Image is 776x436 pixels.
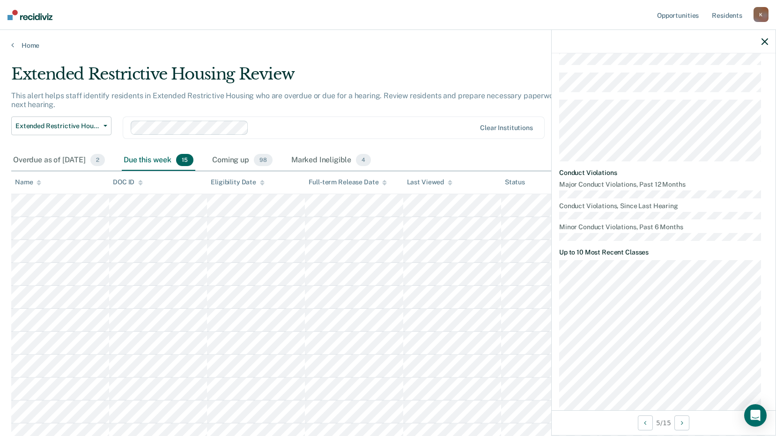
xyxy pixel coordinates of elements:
div: K [754,7,769,22]
button: Next Opportunity [674,415,689,430]
div: Last Viewed [407,178,452,186]
div: Extended Restrictive Housing Review [11,65,593,91]
div: Marked Ineligible [289,150,373,171]
button: Previous Opportunity [638,415,653,430]
dt: Conduct Violations [559,169,768,177]
div: Clear institutions [480,124,533,132]
div: Status [505,178,525,186]
dt: Major Conduct Violations, Past 12 Months [559,181,768,189]
span: 2 [90,154,105,166]
dt: Up to 10 Most Recent Classes [559,248,768,256]
div: DOC ID [113,178,143,186]
p: This alert helps staff identify residents in Extended Restrictive Housing who are overdue or due ... [11,91,589,109]
div: Full-term Release Date [309,178,387,186]
span: 98 [254,154,273,166]
div: Coming up [210,150,274,171]
img: Recidiviz [7,10,52,20]
div: Open Intercom Messenger [744,404,767,427]
span: 15 [176,154,193,166]
dt: Conduct Violations, Since Last Hearing [559,202,768,210]
dt: Minor Conduct Violations, Past 6 Months [559,223,768,231]
div: Overdue as of [DATE] [11,150,107,171]
span: 4 [356,154,371,166]
div: Eligibility Date [211,178,265,186]
span: Extended Restrictive Housing Review [15,122,100,130]
a: Home [11,41,765,50]
div: Name [15,178,41,186]
div: 5 / 15 [552,410,776,435]
div: Due this week [122,150,195,171]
